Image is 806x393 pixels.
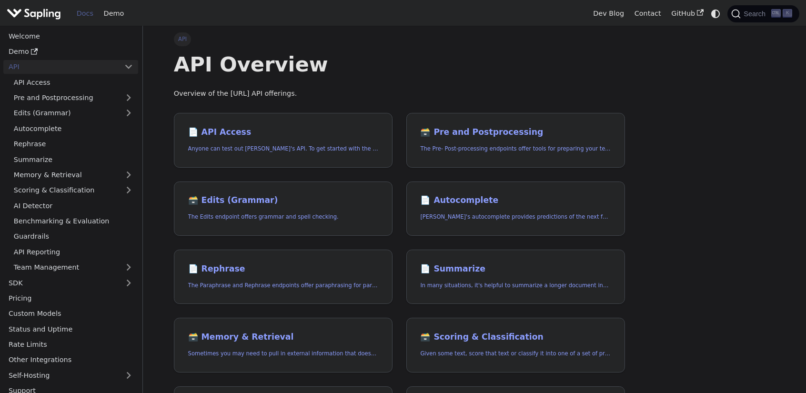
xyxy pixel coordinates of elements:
[174,88,625,100] p: Overview of the [URL] API offerings.
[9,214,138,228] a: Benchmarking & Evaluation
[9,168,138,182] a: Memory & Retrieval
[783,9,792,18] kbd: K
[3,276,119,290] a: SDK
[188,264,378,274] h2: Rephrase
[174,181,393,236] a: 🗃️ Edits (Grammar)The Edits endpoint offers grammar and spell checking.
[188,195,378,206] h2: Edits (Grammar)
[9,106,138,120] a: Edits (Grammar)
[629,6,666,21] a: Contact
[420,349,610,358] p: Given some text, score that text or classify it into one of a set of pre-specified categories.
[406,318,625,373] a: 🗃️ Scoring & ClassificationGiven some text, score that text or classify it into one of a set of p...
[9,91,138,105] a: Pre and Postprocessing
[9,75,138,89] a: API Access
[9,199,138,212] a: AI Detector
[188,127,378,138] h2: API Access
[420,195,610,206] h2: Autocomplete
[3,60,119,74] a: API
[174,32,191,46] span: API
[3,307,138,321] a: Custom Models
[666,6,708,21] a: GitHub
[119,276,138,290] button: Expand sidebar category 'SDK'
[9,261,138,274] a: Team Management
[727,5,799,22] button: Search (Ctrl+K)
[119,60,138,74] button: Collapse sidebar category 'API'
[741,10,771,18] span: Search
[188,144,378,153] p: Anyone can test out Sapling's API. To get started with the API, simply:
[9,121,138,135] a: Autocomplete
[188,349,378,358] p: Sometimes you may need to pull in external information that doesn't fit in the context size of an...
[174,113,393,168] a: 📄️ API AccessAnyone can test out [PERSON_NAME]'s API. To get started with the API, simply:
[9,245,138,259] a: API Reporting
[406,113,625,168] a: 🗃️ Pre and PostprocessingThe Pre- Post-processing endpoints offer tools for preparing your text d...
[9,137,138,151] a: Rephrase
[420,264,610,274] h2: Summarize
[709,7,723,20] button: Switch between dark and light mode (currently system mode)
[406,250,625,304] a: 📄️ SummarizeIn many situations, it's helpful to summarize a longer document into a shorter, more ...
[420,281,610,290] p: In many situations, it's helpful to summarize a longer document into a shorter, more easily diges...
[420,127,610,138] h2: Pre and Postprocessing
[174,318,393,373] a: 🗃️ Memory & RetrievalSometimes you may need to pull in external information that doesn't fit in t...
[7,7,64,20] a: Sapling.ai
[3,45,138,59] a: Demo
[406,181,625,236] a: 📄️ Autocomplete[PERSON_NAME]'s autocomplete provides predictions of the next few characters or words
[3,322,138,336] a: Status and Uptime
[420,212,610,222] p: Sapling's autocomplete provides predictions of the next few characters or words
[188,281,378,290] p: The Paraphrase and Rephrase endpoints offer paraphrasing for particular styles.
[99,6,129,21] a: Demo
[7,7,61,20] img: Sapling.ai
[9,183,138,197] a: Scoring & Classification
[3,368,138,382] a: Self-Hosting
[3,29,138,43] a: Welcome
[420,144,610,153] p: The Pre- Post-processing endpoints offer tools for preparing your text data for ingestation as we...
[3,292,138,305] a: Pricing
[3,353,138,367] a: Other Integrations
[174,250,393,304] a: 📄️ RephraseThe Paraphrase and Rephrase endpoints offer paraphrasing for particular styles.
[174,51,625,77] h1: API Overview
[188,332,378,343] h2: Memory & Retrieval
[174,32,625,46] nav: Breadcrumbs
[420,332,610,343] h2: Scoring & Classification
[9,152,138,166] a: Summarize
[9,230,138,243] a: Guardrails
[188,212,378,222] p: The Edits endpoint offers grammar and spell checking.
[3,338,138,352] a: Rate Limits
[71,6,99,21] a: Docs
[588,6,629,21] a: Dev Blog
